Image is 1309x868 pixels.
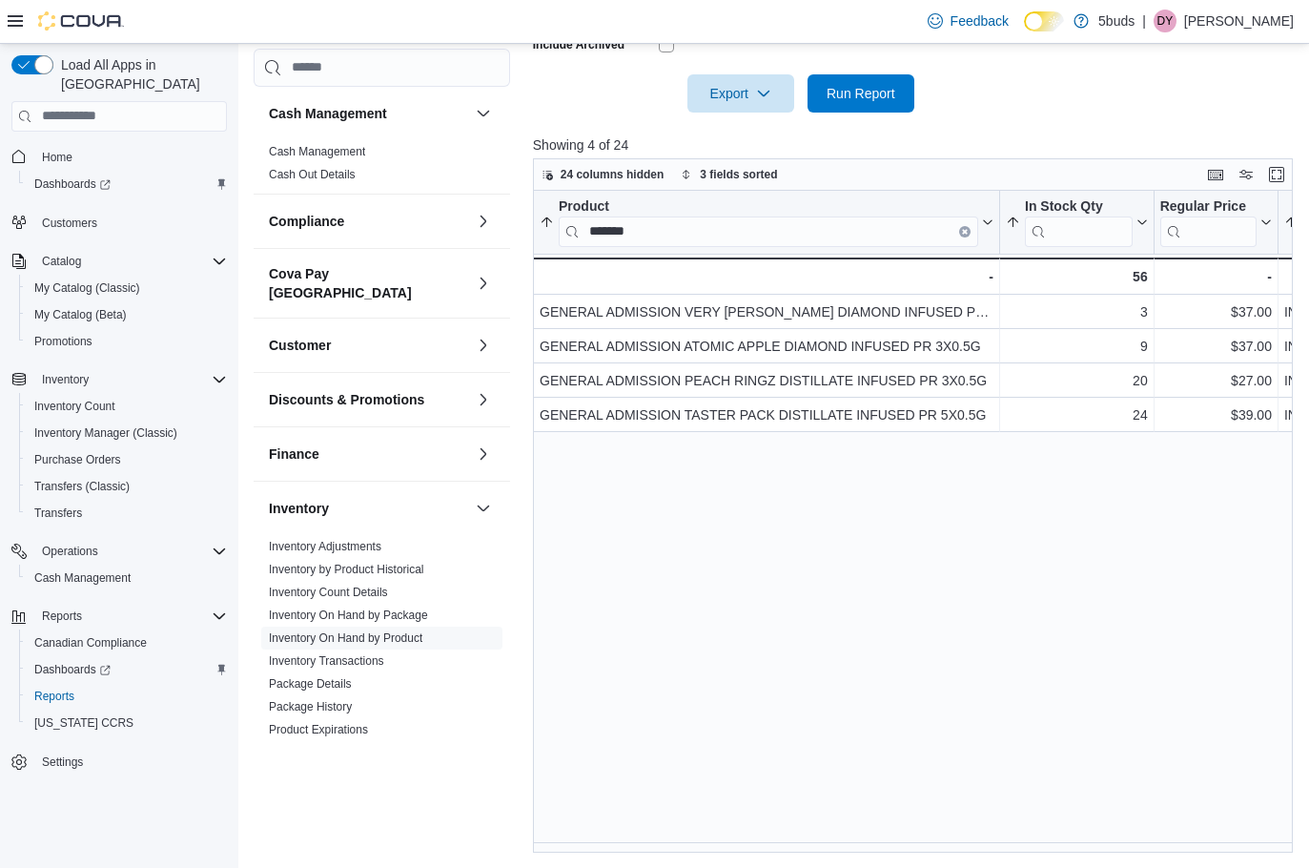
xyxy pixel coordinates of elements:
span: Catalog [42,254,81,269]
span: Package History [269,698,352,713]
span: 3 fields sorted [700,167,777,182]
button: Catalog [4,248,235,275]
div: $27.00 [1159,369,1271,392]
span: Dashboards [34,176,111,192]
span: Home [42,150,72,165]
a: [US_STATE] CCRS [27,712,141,734]
div: 56 [1006,265,1148,288]
a: Cash Management [269,144,365,157]
a: Dashboards [27,658,118,681]
div: $37.00 [1159,300,1271,323]
h3: Compliance [269,211,344,230]
h3: Inventory [269,498,329,517]
h3: Customer [269,335,331,354]
button: Inventory Manager (Classic) [19,420,235,446]
a: Inventory Count Details [269,585,388,598]
span: Cash Out Details [269,166,356,181]
div: Regular Price [1159,197,1256,216]
span: Reports [34,605,227,628]
button: Cova Pay [GEOGRAPHIC_DATA] [269,263,468,301]
button: Inventory [34,368,96,391]
a: Inventory Transactions [269,653,384,667]
div: Regular Price [1159,197,1256,246]
button: Transfers [19,500,235,527]
span: Inventory [34,368,227,391]
button: Regular Price [1159,197,1271,246]
a: Settings [34,751,91,774]
a: Reports [27,685,82,708]
span: Settings [34,750,227,774]
button: Reports [19,683,235,710]
a: Inventory Adjustments [269,539,381,552]
button: Export [687,74,794,113]
span: My Catalog (Classic) [27,277,227,300]
a: Inventory Manager (Classic) [27,422,185,444]
span: My Catalog (Beta) [34,307,127,322]
div: GENERAL ADMISSION ATOMIC APPLE DIAMOND INFUSED PR 3X0.5G [540,335,993,358]
button: Operations [34,540,106,563]
div: In Stock Qty [1025,197,1133,246]
p: | [1142,10,1146,32]
span: Inventory On Hand by Package [269,607,428,622]
nav: Complex example [11,135,227,826]
span: Cash Management [269,143,365,158]
button: Operations [4,538,235,565]
span: Product Expirations [269,721,368,736]
button: Keyboard shortcuts [1204,163,1227,186]
span: Inventory Transactions [269,652,384,668]
span: Catalog [34,250,227,273]
span: My Catalog (Beta) [27,303,227,326]
a: Feedback [920,2,1016,40]
span: Reports [27,685,227,708]
button: Inventory Count [19,393,235,420]
button: Purchase Orders [19,446,235,473]
a: Promotions [27,330,100,353]
a: Transfers (Classic) [27,475,137,498]
button: Reports [34,605,90,628]
span: Cash Management [27,567,227,589]
a: Customers [34,212,105,235]
button: Finance [472,442,495,465]
div: GENERAL ADMISSION TASTER PACK DISTILLATE INFUSED PR 5X0.5G [540,403,993,426]
div: 3 [1006,300,1148,323]
span: Customers [42,216,97,231]
span: Dashboards [27,173,227,196]
div: Cash Management [254,139,510,193]
span: Transfers [27,502,227,525]
span: Cash Management [34,570,131,586]
a: Canadian Compliance [27,631,154,654]
a: Transfers [27,502,90,525]
span: Feedback [951,11,1009,31]
span: Promotions [34,334,92,349]
button: Cash Management [472,101,495,124]
span: Settings [42,754,83,770]
button: Catalog [34,250,89,273]
span: Reports [34,689,74,704]
a: Inventory On Hand by Package [269,608,428,621]
span: Dark Mode [1024,31,1025,32]
button: ProductClear input [540,197,993,246]
span: Operations [42,544,98,559]
a: Dashboards [19,656,235,683]
label: Include Archived [533,37,624,52]
a: Purchase Orders [27,448,129,471]
a: Dashboards [27,173,118,196]
button: Display options [1235,163,1258,186]
span: Dashboards [27,658,227,681]
button: Discounts & Promotions [269,389,468,408]
button: Customer [472,333,495,356]
div: - [1159,265,1271,288]
button: In Stock Qty [1006,197,1148,246]
span: Inventory [42,372,89,387]
a: My Catalog (Beta) [27,303,134,326]
div: GENERAL ADMISSION VERY [PERSON_NAME] DIAMOND INFUSED PR 3X0.5G [540,300,993,323]
span: Inventory On Hand by Product [269,630,422,645]
span: Customers [34,211,227,235]
span: Dashboards [34,662,111,677]
span: DY [1157,10,1174,32]
span: Canadian Compliance [27,631,227,654]
button: Settings [4,748,235,775]
span: Canadian Compliance [34,635,147,651]
span: Operations [34,540,227,563]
